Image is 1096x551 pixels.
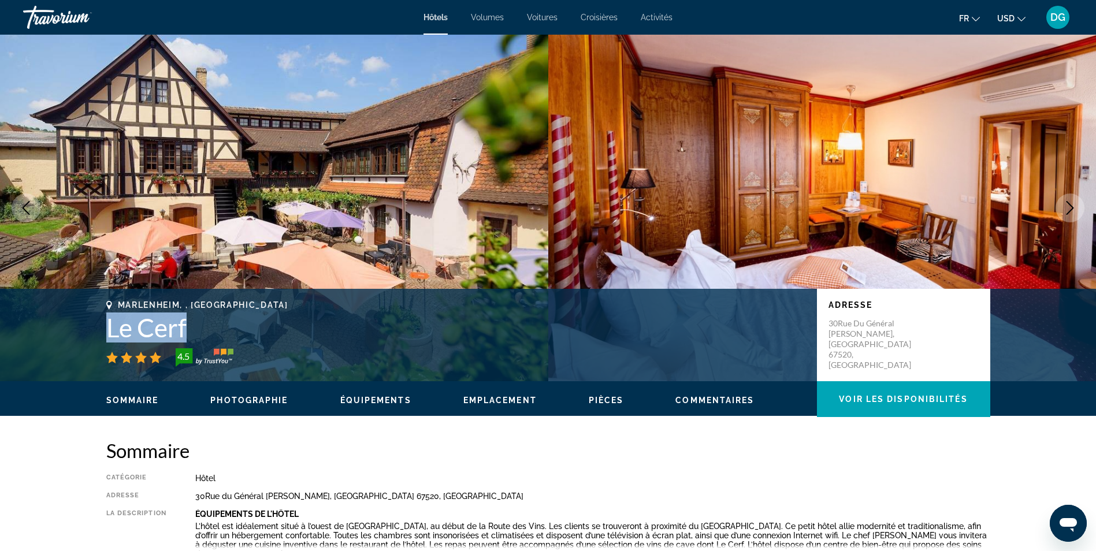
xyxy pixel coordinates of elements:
a: Activités [641,13,673,22]
button: Changer de devise [997,10,1026,27]
button: Menu utilisateur [1043,5,1073,29]
span: Commentaires [675,396,754,405]
button: Sommaire [106,395,159,405]
a: Voitures [527,13,558,22]
iframe: Bouton de lancement de la fenêtre de messagerie [1050,505,1087,542]
div: 30Rue du Général [PERSON_NAME], [GEOGRAPHIC_DATA] 67520, [GEOGRAPHIC_DATA] [195,492,990,501]
button: Image précédente [12,193,40,222]
div: Catégorie [106,474,166,483]
span: Sommaire [106,396,159,405]
button: Image suivante [1056,193,1084,222]
button: Photographie [210,395,288,405]
button: Emplacement [463,395,537,405]
div: Hôtel [195,474,990,483]
a: Volumes [471,13,504,22]
button: Voir les disponibilités [817,381,990,417]
span: Photographie [210,396,288,405]
div: Adresse [106,492,166,501]
button: Commentaires [675,395,754,405]
span: DG [1050,12,1065,23]
a: Travorium [23,2,139,32]
h2: Sommaire [106,439,990,462]
button: Changer la langue [959,10,980,27]
p: 30Rue du Général [PERSON_NAME], [GEOGRAPHIC_DATA] 67520, [GEOGRAPHIC_DATA] [828,318,921,370]
p: Adresse [828,300,979,310]
button: Équipements [340,395,411,405]
b: Équipements De L'hôtel [195,509,299,519]
div: 4.5 [172,349,195,363]
span: Voir les disponibilités [839,394,967,404]
img: trustyou-badge-hor.svg [176,348,233,367]
h1: Le Cerf [106,312,805,342]
a: Croisières [581,13,618,22]
a: Hôtels [423,13,448,22]
span: Emplacement [463,396,537,405]
span: USD [997,14,1015,23]
span: Pièces [589,396,624,405]
span: Équipements [340,396,411,405]
button: Pièces [589,395,624,405]
span: Marlenheim, , [GEOGRAPHIC_DATA] [118,300,288,310]
span: Fr [959,14,969,23]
